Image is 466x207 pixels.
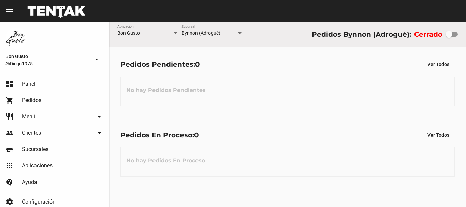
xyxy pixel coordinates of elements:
[195,60,200,69] span: 0
[5,96,14,104] mat-icon: shopping_cart
[92,55,101,63] mat-icon: arrow_drop_down
[121,80,211,101] h3: No hay Pedidos Pendientes
[120,59,200,70] div: Pedidos Pendientes:
[22,130,41,136] span: Clientes
[5,178,14,187] mat-icon: contact_support
[120,130,199,141] div: Pedidos En Proceso:
[312,29,411,40] div: Pedidos Bynnon (Adrogué):
[5,27,27,49] img: 8570adf9-ca52-4367-b116-ae09c64cf26e.jpg
[22,113,35,120] span: Menú
[22,198,56,205] span: Configuración
[422,129,455,141] button: Ver Todos
[5,60,90,67] span: @Diego1975
[5,162,14,170] mat-icon: apps
[194,131,199,139] span: 0
[22,162,53,169] span: Aplicaciones
[422,58,455,71] button: Ver Todos
[22,80,35,87] span: Panel
[414,29,442,40] label: Cerrado
[5,113,14,121] mat-icon: restaurant
[95,129,103,137] mat-icon: arrow_drop_down
[5,198,14,206] mat-icon: settings
[5,145,14,153] mat-icon: store
[181,30,220,36] span: Bynnon (Adrogué)
[5,129,14,137] mat-icon: people
[427,132,449,138] span: Ver Todos
[437,180,459,200] iframe: chat widget
[22,97,41,104] span: Pedidos
[117,30,140,36] span: Bon Gusto
[5,52,90,60] span: Bon Gusto
[121,150,210,171] h3: No hay Pedidos En Proceso
[22,179,37,186] span: Ayuda
[22,146,48,153] span: Sucursales
[5,7,14,15] mat-icon: menu
[5,80,14,88] mat-icon: dashboard
[95,113,103,121] mat-icon: arrow_drop_down
[427,62,449,67] span: Ver Todos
